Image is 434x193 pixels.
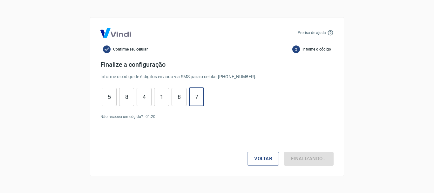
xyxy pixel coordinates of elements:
[100,73,334,80] p: Informe o código de 6 dígitos enviado via SMS para o celular [PHONE_NUMBER] .
[113,46,148,52] span: Confirme seu celular
[100,114,143,120] p: Não recebeu um cógido?
[146,114,155,120] p: 01 : 20
[247,152,279,165] button: Voltar
[100,28,131,38] img: Logo Vind
[298,30,326,36] p: Precisa de ajuda
[302,46,331,52] span: Informe o código
[295,47,297,51] text: 2
[100,61,334,68] h4: Finalize a configuração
